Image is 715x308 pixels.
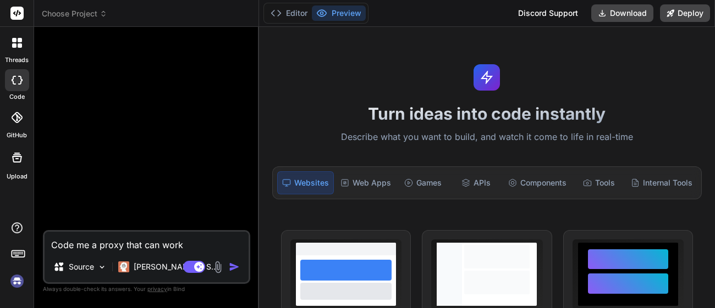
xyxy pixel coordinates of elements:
div: Websites [277,171,334,194]
div: Components [504,171,571,194]
div: Tools [573,171,624,194]
button: Editor [266,5,312,21]
button: Download [591,4,653,22]
h1: Turn ideas into code instantly [266,104,708,124]
label: code [9,92,25,102]
label: GitHub [7,131,27,140]
img: Pick Models [97,262,107,272]
div: Discord Support [512,4,585,22]
label: Upload [7,172,28,181]
div: Games [398,171,449,194]
p: Always double-check its answers. Your in Bind [43,284,250,294]
button: Deploy [660,4,710,22]
img: Claude 4 Sonnet [118,261,129,272]
img: signin [8,272,26,290]
textarea: Code me a proxy that can work with [45,232,249,251]
label: threads [5,55,29,65]
div: Web Apps [336,171,395,194]
span: privacy [147,285,167,292]
p: Source [69,261,94,272]
p: [PERSON_NAME] 4 S.. [134,261,216,272]
div: Internal Tools [626,171,697,194]
img: icon [229,261,240,272]
p: Describe what you want to build, and watch it come to life in real-time [266,130,708,144]
div: APIs [450,171,502,194]
button: Preview [312,5,366,21]
img: attachment [212,261,224,273]
span: Choose Project [42,8,107,19]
